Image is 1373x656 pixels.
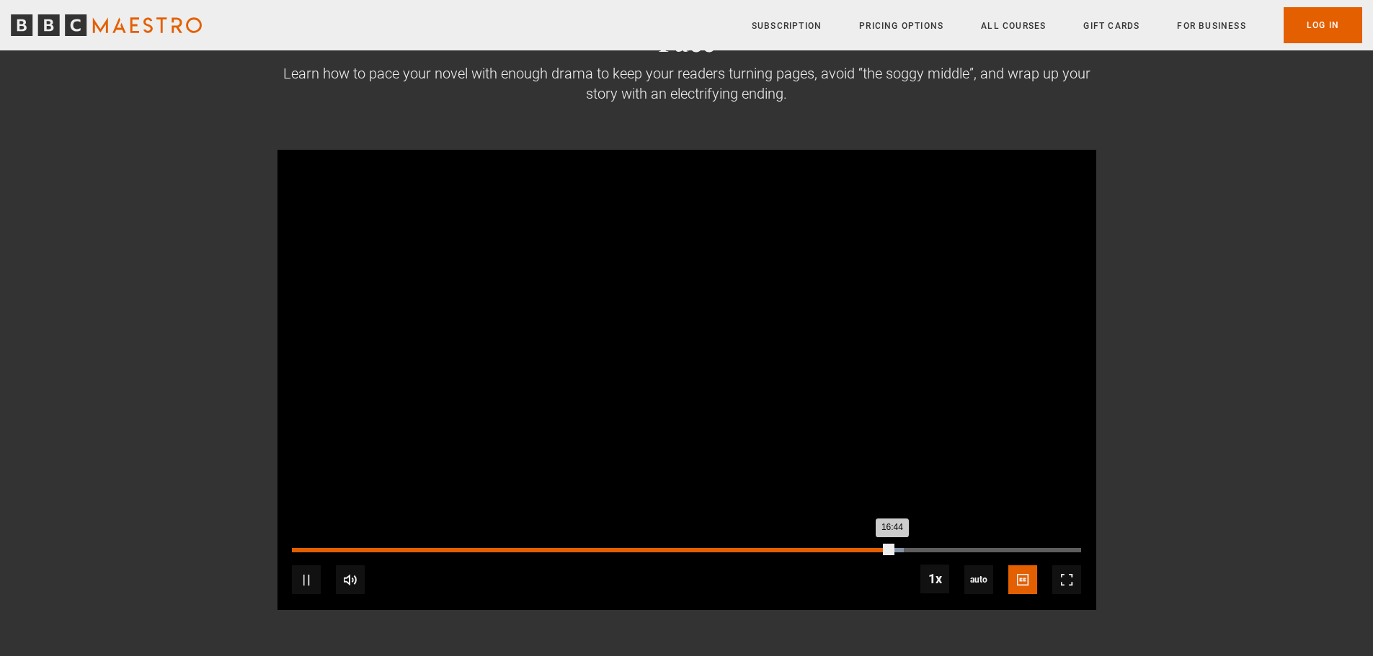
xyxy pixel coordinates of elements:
div: Progress Bar [292,548,1080,552]
video-js: Video Player [277,150,1096,610]
button: Fullscreen [1052,565,1081,594]
svg: BBC Maestro [11,14,202,36]
span: auto [964,565,993,594]
a: Pricing Options [859,19,943,33]
button: Pause [292,565,321,594]
a: All Courses [981,19,1046,33]
button: Mute [336,565,365,594]
button: Playback Rate [920,565,949,593]
button: Captions [1008,565,1037,594]
a: Log In [1284,7,1362,43]
div: Learn how to pace your novel with enough drama to keep your readers turning pages, avoid “the sog... [277,63,1096,104]
a: For business [1177,19,1245,33]
nav: Primary [752,7,1362,43]
a: Gift Cards [1083,19,1139,33]
a: Subscription [752,19,822,33]
h2: Pace [277,24,1096,58]
div: Current quality: 720p [964,565,993,594]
